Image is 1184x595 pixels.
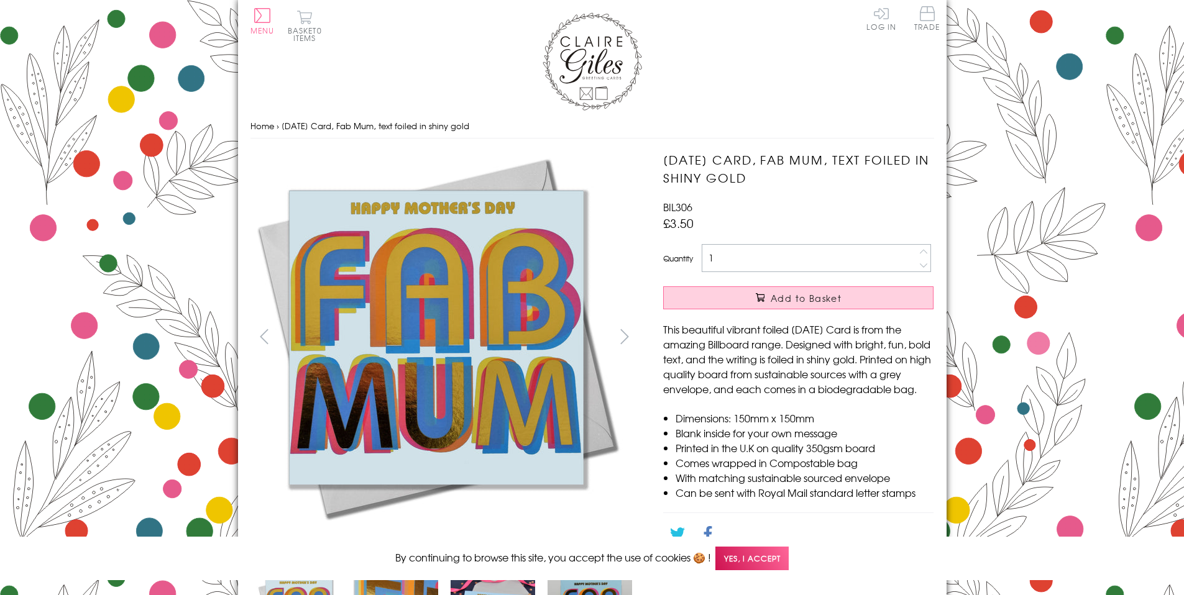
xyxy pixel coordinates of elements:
[250,8,275,34] button: Menu
[676,485,934,500] li: Can be sent with Royal Mail standard letter stamps
[866,6,896,30] a: Log In
[663,199,692,214] span: BIL306
[543,12,642,111] img: Claire Giles Greetings Cards
[676,425,934,440] li: Blank inside for your own message
[663,151,934,187] h1: [DATE] Card, Fab Mum, text foiled in shiny gold
[676,455,934,470] li: Comes wrapped in Compostable bag
[250,114,934,139] nav: breadcrumbs
[293,25,322,43] span: 0 items
[282,120,469,132] span: [DATE] Card, Fab Mum, text foiled in shiny gold
[663,214,694,232] span: £3.50
[610,322,638,350] button: next
[288,10,322,42] button: Basket0 items
[277,120,279,132] span: ›
[638,151,1011,524] img: Mother's Day Card, Fab Mum, text foiled in shiny gold
[250,25,275,36] span: Menu
[914,6,940,30] span: Trade
[914,6,940,33] a: Trade
[676,470,934,485] li: With matching sustainable sourced envelope
[250,151,623,524] img: Mother's Day Card, Fab Mum, text foiled in shiny gold
[715,547,789,571] span: Yes, I accept
[250,120,274,132] a: Home
[771,292,842,304] span: Add to Basket
[663,286,934,309] button: Add to Basket
[663,253,693,264] label: Quantity
[676,411,934,425] li: Dimensions: 150mm x 150mm
[663,322,934,396] p: This beautiful vibrant foiled [DATE] Card is from the amazing Billboard range. Designed with brig...
[676,440,934,455] li: Printed in the U.K on quality 350gsm board
[250,322,278,350] button: prev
